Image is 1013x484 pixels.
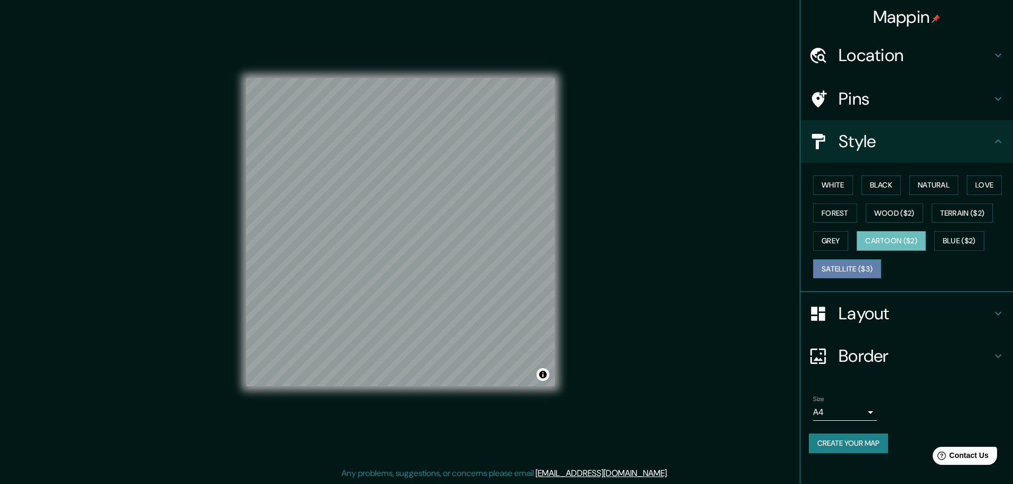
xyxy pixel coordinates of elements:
h4: Location [839,45,992,66]
h4: Pins [839,88,992,109]
div: Location [800,34,1013,77]
button: Create your map [809,434,888,453]
button: Love [967,175,1002,195]
div: A4 [813,404,877,421]
h4: Layout [839,303,992,324]
button: Wood ($2) [866,203,923,223]
h4: Border [839,345,992,367]
div: . [668,467,670,480]
button: White [813,175,853,195]
h4: Style [839,131,992,152]
button: Blue ($2) [934,231,984,251]
iframe: Help widget launcher [918,443,1001,472]
div: Layout [800,292,1013,335]
button: Terrain ($2) [932,203,993,223]
label: Size [813,395,824,404]
h4: Mappin [873,6,941,28]
button: Forest [813,203,857,223]
button: Black [861,175,901,195]
div: Style [800,120,1013,163]
p: Any problems, suggestions, or concerns please email . [341,467,668,480]
img: pin-icon.png [932,14,940,23]
div: . [670,467,672,480]
button: Natural [909,175,958,195]
div: Border [800,335,1013,377]
button: Toggle attribution [537,368,549,381]
a: [EMAIL_ADDRESS][DOMAIN_NAME] [535,468,667,479]
div: Pins [800,78,1013,120]
button: Grey [813,231,848,251]
canvas: Map [246,78,555,386]
button: Cartoon ($2) [857,231,926,251]
button: Satellite ($3) [813,259,881,279]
